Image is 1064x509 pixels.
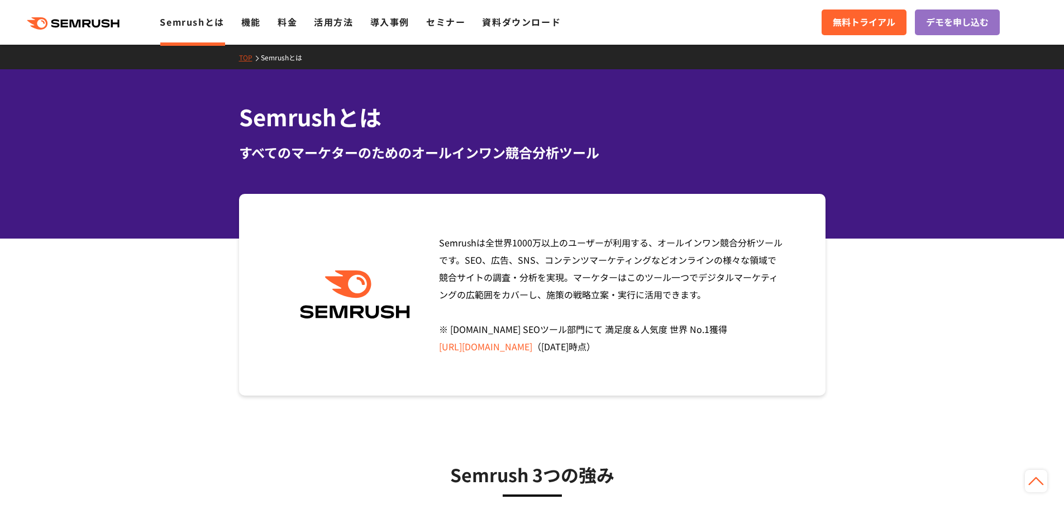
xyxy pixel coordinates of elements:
[160,15,224,28] a: Semrushとは
[261,53,311,62] a: Semrushとは
[239,53,261,62] a: TOP
[294,270,416,319] img: Semrush
[915,9,1000,35] a: デモを申し込む
[241,15,261,28] a: 機能
[426,15,465,28] a: セミナー
[267,460,798,488] h3: Semrush 3つの強み
[482,15,561,28] a: 資料ダウンロード
[370,15,409,28] a: 導入事例
[439,340,532,353] a: [URL][DOMAIN_NAME]
[822,9,906,35] a: 無料トライアル
[278,15,297,28] a: 料金
[314,15,353,28] a: 活用方法
[239,101,826,134] h1: Semrushとは
[833,15,895,30] span: 無料トライアル
[926,15,989,30] span: デモを申し込む
[239,142,826,163] div: すべてのマーケターのためのオールインワン競合分析ツール
[439,236,783,353] span: Semrushは全世界1000万以上のユーザーが利用する、オールインワン競合分析ツールです。SEO、広告、SNS、コンテンツマーケティングなどオンラインの様々な領域で競合サイトの調査・分析を実現...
